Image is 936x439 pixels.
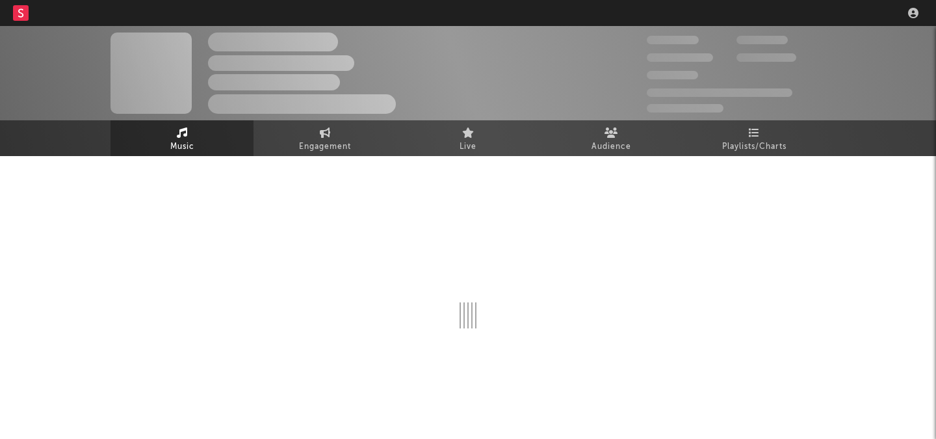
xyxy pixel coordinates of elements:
span: 50,000,000 [647,53,713,62]
a: Music [110,120,253,156]
span: Music [170,139,194,155]
span: Engagement [299,139,351,155]
span: 100,000 [647,71,698,79]
span: Live [460,139,476,155]
span: Audience [591,139,631,155]
span: 1,000,000 [736,53,796,62]
a: Playlists/Charts [682,120,825,156]
span: 300,000 [647,36,699,44]
span: Jump Score: 85.0 [647,104,723,113]
a: Live [396,120,539,156]
span: 100,000 [736,36,788,44]
a: Audience [539,120,682,156]
span: Playlists/Charts [722,139,786,155]
a: Engagement [253,120,396,156]
span: 50,000,000 Monthly Listeners [647,88,792,97]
